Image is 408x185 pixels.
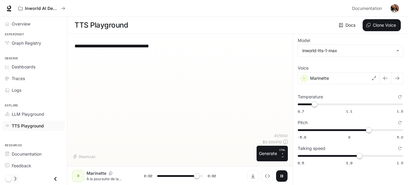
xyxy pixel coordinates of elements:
span: 1.5 [397,109,403,114]
h1: TTS Playground [75,19,128,31]
p: CTRL + [279,148,285,155]
button: Clone Voice [363,19,401,31]
p: ⏎ [279,148,285,159]
a: Logs [2,85,65,95]
span: TTS Playground [12,123,44,129]
button: Copy Voice ID [106,172,115,175]
a: Documentation [2,149,65,159]
span: 5.0 [397,135,403,140]
span: Documentation [12,151,41,157]
span: Documentation [352,5,382,12]
button: Download audio [247,170,259,182]
span: Traces [12,75,25,82]
span: 0:02 [144,173,152,179]
button: All workspaces [16,2,68,14]
button: Close drawer [49,173,62,185]
span: Dashboards [12,64,35,70]
p: À la poursuite de la chevelure légendaire [87,176,129,181]
p: Pitch [298,121,308,125]
span: 0.7 [298,109,304,114]
p: Talking speed [298,146,325,151]
a: Traces [2,73,65,84]
span: Graph Registry [12,40,41,46]
span: Overview [12,21,30,27]
span: 1.5 [397,160,403,166]
img: User avatar [391,4,399,13]
a: Feedback [2,160,65,171]
p: Marinette [310,75,329,81]
span: 0.5 [298,160,304,166]
span: 1.1 [346,109,352,114]
button: Reset to default [397,145,403,152]
span: Feedback [12,163,31,169]
button: GenerateCTRL +⏎ [257,146,288,161]
div: D [73,171,83,181]
button: User avatar [389,2,401,14]
span: Dark mode toggle [5,175,11,182]
button: Reset to default [397,94,403,100]
p: Marinette [87,170,106,176]
button: Reset to default [397,119,403,126]
p: Voice [298,66,309,70]
a: LLM Playground [2,109,65,119]
span: LLM Playground [12,111,44,117]
span: 0 [348,135,350,140]
span: 1.0 [346,160,352,166]
div: inworld-tts-1-max [298,45,403,56]
p: Temperature [298,95,323,99]
p: Inworld AI Demos [25,6,59,11]
a: TTS Playground [2,121,65,131]
p: Model [298,38,310,43]
span: Logs [12,87,21,93]
a: Docs [338,19,358,31]
a: Overview [2,19,65,29]
span: -5.0 [298,135,306,140]
span: 0:02 [208,173,216,179]
a: Documentation [350,2,386,14]
div: inworld-tts-1-max [302,48,393,54]
button: Inspect [261,170,273,182]
button: Shortcuts [72,152,98,161]
a: Dashboards [2,61,65,72]
a: Graph Registry [2,38,65,48]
